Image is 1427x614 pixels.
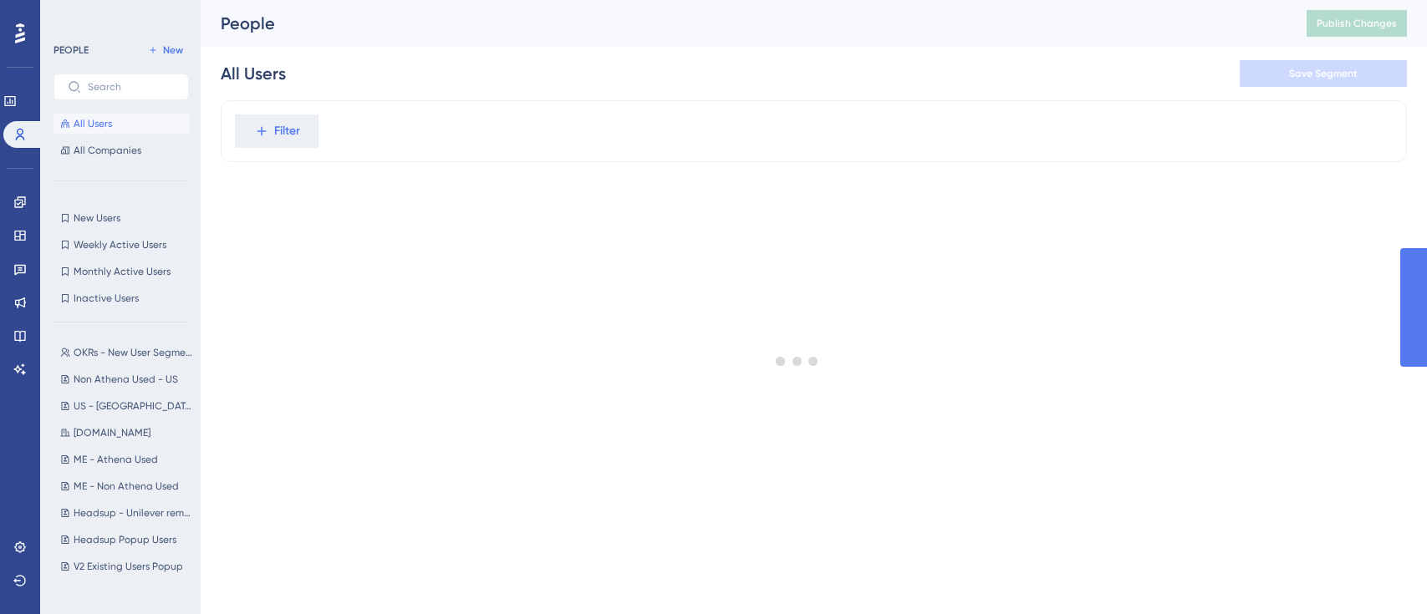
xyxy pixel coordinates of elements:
[54,503,199,523] button: Headsup - Unilever removed
[74,533,176,546] span: Headsup Popup Users
[74,506,192,520] span: Headsup - Unilever removed
[1307,10,1407,37] button: Publish Changes
[74,453,158,466] span: ME - Athena Used
[1317,17,1397,30] span: Publish Changes
[74,211,120,225] span: New Users
[54,423,199,443] button: [DOMAIN_NAME]
[54,343,199,363] button: OKRs - New User Segment
[74,346,192,359] span: OKRs - New User Segment
[54,261,189,282] button: Monthly Active Users
[74,292,139,305] span: Inactive Users
[54,396,199,416] button: US - [GEOGRAPHIC_DATA] Used
[1357,548,1407,598] iframe: UserGuiding AI Assistant Launcher
[1240,60,1407,87] button: Save Segment
[74,117,112,130] span: All Users
[74,560,183,573] span: V2 Existing Users Popup
[54,43,89,57] div: PEOPLE
[163,43,183,57] span: New
[54,449,199,469] button: ME - Athena Used
[74,265,171,278] span: Monthly Active Users
[88,81,175,93] input: Search
[74,480,179,493] span: ME - Non Athena Used
[74,426,150,439] span: [DOMAIN_NAME]
[54,140,189,160] button: All Companies
[54,476,199,496] button: ME - Non Athena Used
[74,373,178,386] span: Non Athena Used - US
[142,40,189,60] button: New
[54,556,199,576] button: V2 Existing Users Popup
[54,114,189,134] button: All Users
[54,369,199,389] button: Non Athena Used - US
[54,208,189,228] button: New Users
[74,399,192,413] span: US - [GEOGRAPHIC_DATA] Used
[54,235,189,255] button: Weekly Active Users
[221,12,1265,35] div: People
[1289,67,1358,80] span: Save Segment
[74,238,166,251] span: Weekly Active Users
[54,288,189,308] button: Inactive Users
[221,62,286,85] div: All Users
[54,530,199,550] button: Headsup Popup Users
[74,144,141,157] span: All Companies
